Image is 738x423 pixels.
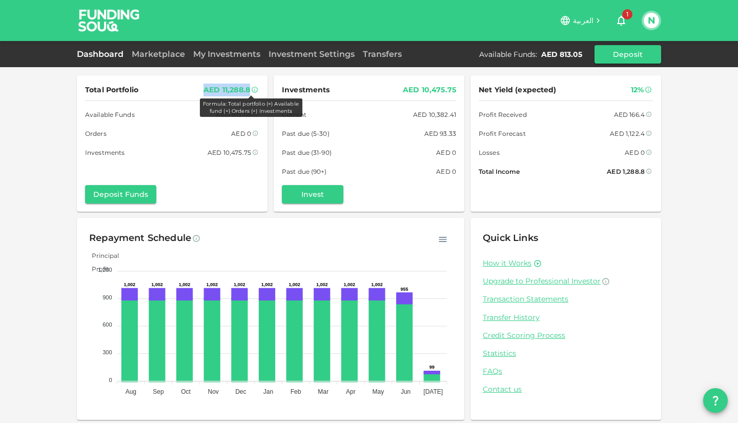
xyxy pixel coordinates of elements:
span: Total Income [479,166,520,177]
div: AED 0 [436,166,456,177]
a: Credit Scoring Process [483,331,649,340]
a: Transfer History [483,313,649,323]
a: Upgrade to Professional Investor [483,276,649,286]
a: Investment Settings [264,49,359,59]
div: 12% [631,84,644,96]
span: Profit Forecast [479,128,526,139]
button: Deposit Funds [85,185,156,204]
span: Quick Links [483,232,538,244]
tspan: Oct [181,388,191,395]
a: How it Works [483,258,531,268]
span: Losses [479,147,500,158]
button: question [703,388,728,413]
tspan: Sep [153,388,164,395]
div: AED 10,475.75 [208,147,251,158]
span: العربية [573,16,593,25]
button: Invest [282,185,343,204]
tspan: 1,200 [98,267,112,273]
div: AED 11,288.8 [203,84,250,96]
tspan: Dec [235,388,246,395]
tspan: [DATE] [423,388,443,395]
tspan: 0 [109,377,112,383]
tspan: 600 [102,321,112,328]
span: Orders [85,128,107,139]
span: Principal [84,252,119,259]
span: Past due (90+) [282,166,327,177]
div: AED 10,475.75 [403,84,456,96]
a: FAQs [483,367,649,376]
span: Profit Received [479,109,527,120]
a: My Investments [189,49,264,59]
a: Marketplace [128,49,189,59]
div: AED 813.05 [541,49,582,59]
a: Dashboard [77,49,128,59]
span: Current [282,109,306,120]
div: AED 0 [231,128,251,139]
div: Repayment Schedule [89,230,191,247]
div: AED 1,122.4 [610,128,645,139]
button: N [644,13,659,28]
tspan: 900 [102,294,112,300]
span: Net Yield (expected) [479,84,557,96]
span: Upgrade to Professional Investor [483,276,601,286]
tspan: Mar [318,388,329,395]
div: AED 0 [436,147,456,158]
span: Past due (5-30) [282,128,330,139]
span: Investments [282,84,330,96]
tspan: Apr [346,388,356,395]
span: Available Funds [85,109,135,120]
span: 1 [622,9,632,19]
div: AED 813.05 [216,109,251,120]
a: Transfers [359,49,406,59]
div: AED 10,382.41 [413,109,456,120]
div: AED 1,288.8 [607,166,645,177]
div: AED 93.33 [424,128,456,139]
tspan: Feb [291,388,301,395]
tspan: Aug [126,388,136,395]
tspan: Jun [401,388,411,395]
tspan: 300 [102,349,112,355]
tspan: May [373,388,384,395]
button: 1 [611,10,631,31]
div: Available Funds : [479,49,537,59]
span: Investments [85,147,125,158]
a: Contact us [483,385,649,394]
tspan: Nov [208,388,219,395]
a: Statistics [483,349,649,358]
span: Total Portfolio [85,84,138,96]
div: AED 166.4 [614,109,645,120]
span: Profit [84,265,109,273]
div: AED 0 [625,147,645,158]
tspan: Jan [263,388,273,395]
button: Deposit [594,45,661,64]
a: Transaction Statements [483,294,649,304]
span: Past due (31-90) [282,147,332,158]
